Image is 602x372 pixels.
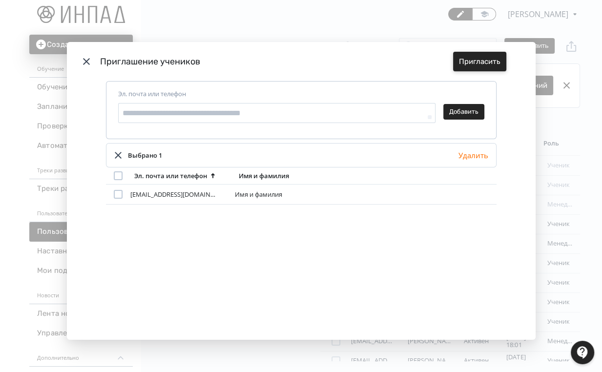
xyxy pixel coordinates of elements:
label: Эл. почта или телефон [118,89,186,99]
div: Имя и фамилия [235,191,282,199]
button: Пригласить [453,52,506,71]
button: Добавить [443,104,484,120]
div: Имя и фамилия [239,172,289,180]
div: Modal [67,42,536,340]
button: Удалить [457,145,490,165]
div: [EMAIL_ADDRESS][DOMAIN_NAME] [130,191,215,199]
div: Выбрано 1 [112,149,162,161]
div: Приглашение учеников [100,55,453,68]
div: Эл. почта или телефон [134,172,207,180]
